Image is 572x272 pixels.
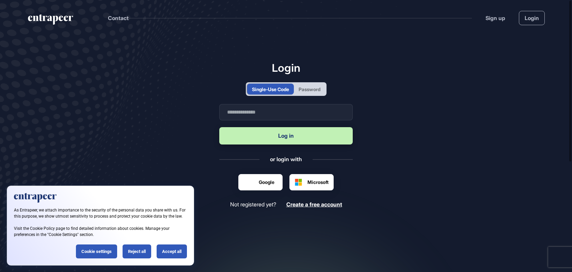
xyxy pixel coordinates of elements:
button: Log in [219,127,353,144]
div: Single-Use Code [252,86,289,93]
button: Contact [108,14,129,22]
a: entrapeer-logo [27,14,74,27]
div: or login with [270,155,302,163]
a: Login [519,11,545,25]
span: Create a free account [286,201,342,208]
div: Password [299,86,320,93]
a: Sign up [486,14,505,22]
span: Microsoft [307,178,329,186]
h1: Login [219,61,353,74]
span: Not registered yet? [230,201,276,208]
a: Create a free account [286,201,342,208]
